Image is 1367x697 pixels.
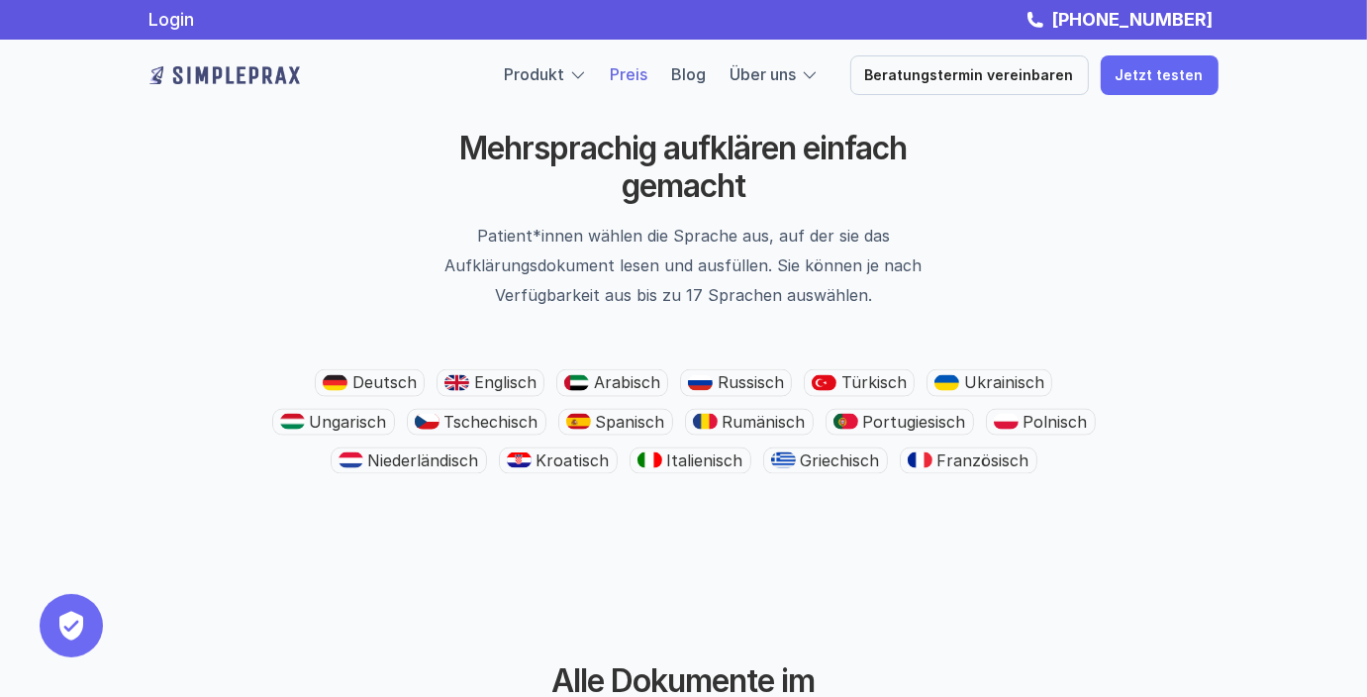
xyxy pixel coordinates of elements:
[865,67,1074,84] p: Beratungstermin vereinbaren
[149,9,195,30] a: Login
[594,373,660,392] p: Arabisch
[1052,9,1214,30] strong: [PHONE_NUMBER]
[415,414,439,430] img: Tschechien
[564,375,589,391] img: Arabisch
[688,375,713,391] img: Russland
[566,414,591,430] img: Spanien
[723,413,806,432] p: Rumänisch
[718,373,784,392] p: Russisch
[908,452,932,468] img: Frankreich
[596,413,665,432] p: Spanisch
[339,452,363,468] img: Niederlande
[323,375,347,391] img: Deutsch
[934,375,959,391] img: Ukraine
[437,130,931,206] h2: Mehrsprachig aufklären einfach gemacht
[850,55,1089,95] a: Beratungstermin vereinbaren
[437,221,931,310] p: Patient*innen wählen die Sprache aus, auf der sie das Aufklärungsdokument lesen und ausfüllen. Si...
[611,64,648,84] a: Preis
[731,64,797,84] a: Über uns
[693,414,718,430] img: Rumänien
[812,375,836,391] img: Türkei
[637,452,662,468] img: Italien
[863,413,966,432] p: Portugiesisch
[444,413,538,432] p: Tschechisch
[964,373,1044,392] p: Ukrainisch
[310,413,387,432] p: Ungarisch
[1024,413,1088,432] p: Polnisch
[505,64,565,84] a: Produkt
[1047,9,1219,30] a: [PHONE_NUMBER]
[937,451,1029,470] p: Französisch
[444,375,469,391] img: Englisch
[537,451,610,470] p: Kroatisch
[280,414,305,430] img: Ungarn
[507,452,532,468] img: Kroatien
[833,414,858,430] img: Portugal
[672,64,707,84] a: Blog
[368,451,479,470] p: Niederländisch
[994,414,1019,430] img: Polen
[801,451,880,470] p: Griechisch
[474,373,537,392] p: Englisch
[1116,67,1204,84] p: Jetzt testen
[1101,55,1219,95] a: Jetzt testen
[771,452,796,468] img: Griechenland
[841,373,907,392] p: Türkisch
[352,373,417,392] p: Deutsch
[667,451,743,470] p: Italienisch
